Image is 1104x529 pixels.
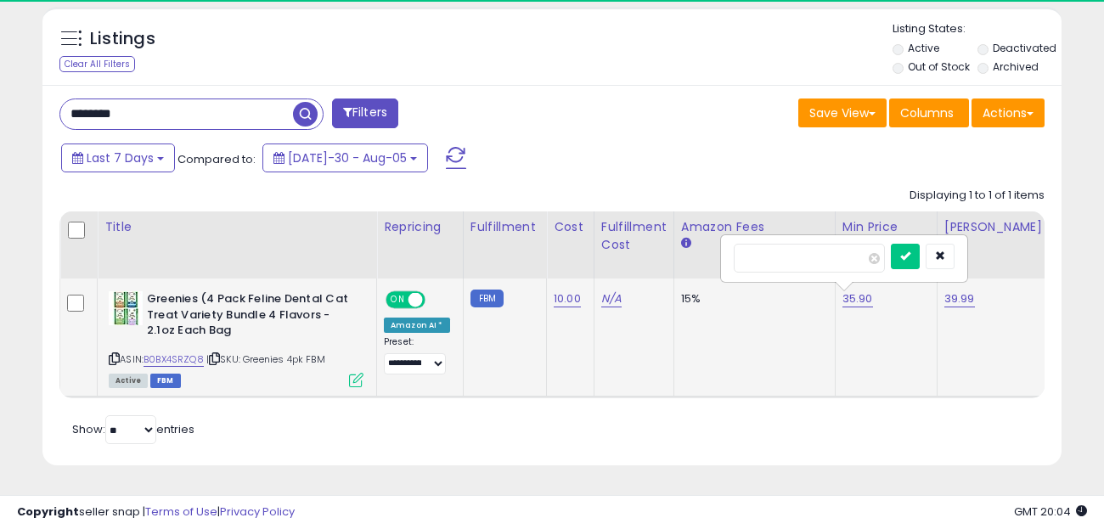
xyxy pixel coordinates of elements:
[681,218,828,236] div: Amazon Fees
[842,290,873,307] a: 35.90
[993,41,1056,55] label: Deactivated
[384,318,450,333] div: Amazon AI *
[889,98,969,127] button: Columns
[144,352,204,367] a: B0BX4SRZQ8
[972,98,1045,127] button: Actions
[220,504,295,520] a: Privacy Policy
[145,504,217,520] a: Terms of Use
[908,41,939,55] label: Active
[910,188,1045,204] div: Displaying 1 to 1 of 1 items
[387,293,408,307] span: ON
[908,59,970,74] label: Out of Stock
[601,290,622,307] a: N/A
[423,293,450,307] span: OFF
[842,218,930,236] div: Min Price
[1014,504,1087,520] span: 2025-08-13 20:04 GMT
[470,218,539,236] div: Fulfillment
[104,218,369,236] div: Title
[17,504,79,520] strong: Copyright
[554,290,581,307] a: 10.00
[384,336,450,374] div: Preset:
[61,144,175,172] button: Last 7 Days
[893,21,1062,37] p: Listing States:
[87,149,154,166] span: Last 7 Days
[900,104,954,121] span: Columns
[109,291,363,385] div: ASIN:
[288,149,407,166] span: [DATE]-30 - Aug-05
[993,59,1039,74] label: Archived
[944,218,1045,236] div: [PERSON_NAME]
[944,290,975,307] a: 39.99
[109,374,148,388] span: All listings currently available for purchase on Amazon
[262,144,428,172] button: [DATE]-30 - Aug-05
[601,218,667,254] div: Fulfillment Cost
[59,56,135,72] div: Clear All Filters
[147,291,353,343] b: Greenies (4 Pack Feline Dental Cat Treat Variety Bundle 4 Flavors - 2.1oz Each Bag
[332,98,398,128] button: Filters
[17,504,295,521] div: seller snap | |
[554,218,587,236] div: Cost
[681,291,822,307] div: 15%
[72,421,194,437] span: Show: entries
[150,374,181,388] span: FBM
[177,151,256,167] span: Compared to:
[798,98,887,127] button: Save View
[681,236,691,251] small: Amazon Fees.
[384,218,456,236] div: Repricing
[109,291,143,325] img: 512blsSHE1L._SL40_.jpg
[206,352,325,366] span: | SKU: Greenies 4pk FBM
[470,290,504,307] small: FBM
[90,27,155,51] h5: Listings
